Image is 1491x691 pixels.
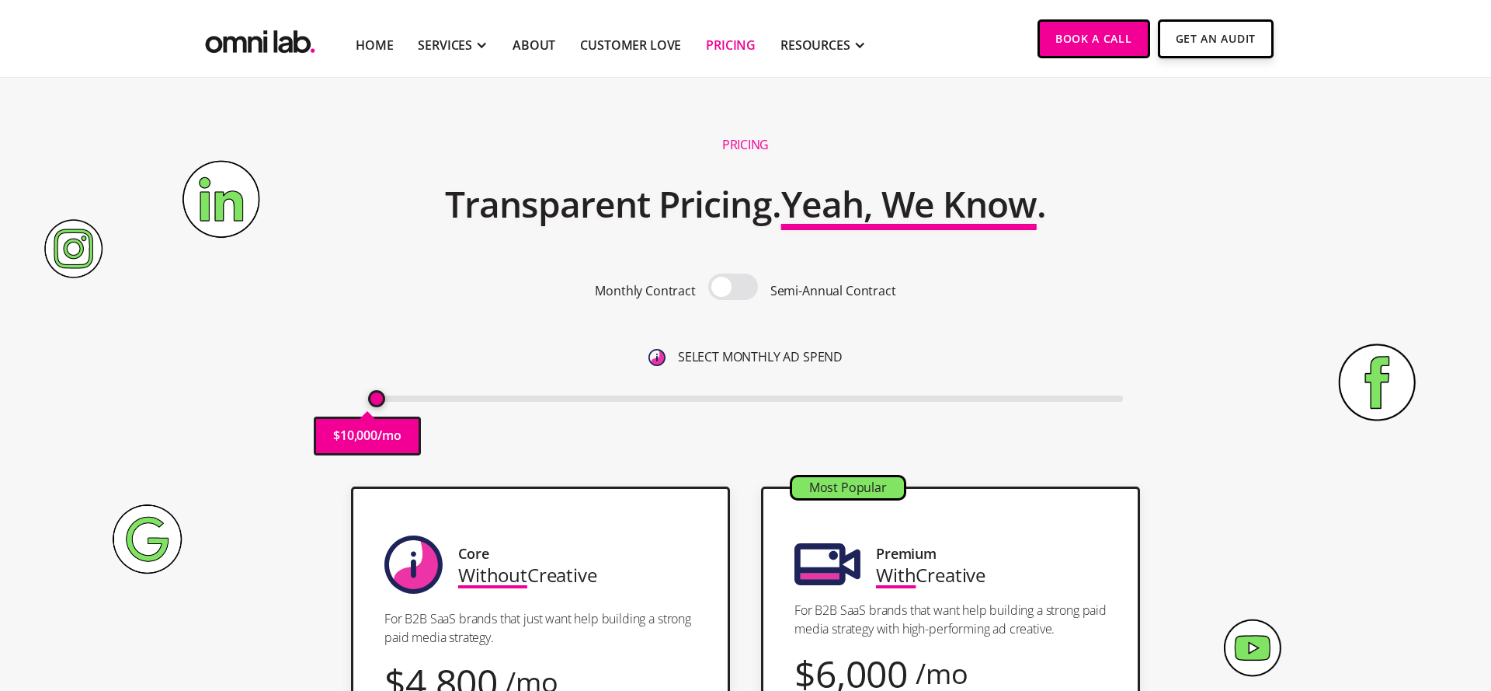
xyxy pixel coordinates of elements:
[1158,19,1274,58] a: Get An Audit
[513,36,555,54] a: About
[770,281,896,302] p: Semi-Annual Contract
[595,281,695,302] p: Monthly Contract
[202,19,318,58] img: Omni Lab: B2B SaaS Demand Generation Agency
[678,347,843,368] p: SELECT MONTHLY AD SPEND
[706,36,756,54] a: Pricing
[876,564,985,585] div: Creative
[418,36,472,54] div: SERVICES
[722,137,769,153] h1: Pricing
[648,349,666,366] img: 6410812402e99d19b372aa32_omni-nav-info.svg
[781,180,1037,228] span: Yeah, We Know
[780,36,850,54] div: RESOURCES
[876,562,916,588] span: With
[794,663,815,684] div: $
[815,663,908,684] div: 6,000
[377,425,401,446] p: /mo
[445,173,1046,236] h2: Transparent Pricing. .
[384,609,697,647] p: For B2B SaaS brands that just want help building a strong paid media strategy.
[580,36,681,54] a: Customer Love
[1037,19,1150,58] a: Book a Call
[458,562,527,588] span: Without
[202,19,318,58] a: home
[792,477,904,498] div: Most Popular
[458,543,488,564] div: Core
[876,543,937,564] div: Premium
[340,425,377,446] p: 10,000
[1211,511,1491,691] iframe: Chat Widget
[794,601,1107,638] p: For B2B SaaS brands that want help building a strong paid media strategy with high-performing ad ...
[458,564,597,585] div: Creative
[356,36,393,54] a: Home
[333,425,340,446] p: $
[916,663,968,684] div: /mo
